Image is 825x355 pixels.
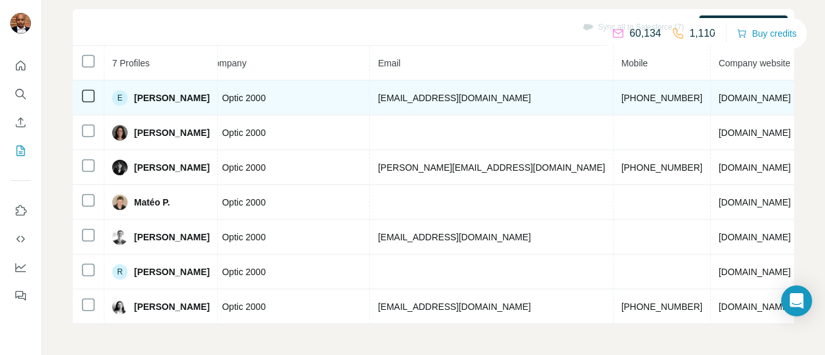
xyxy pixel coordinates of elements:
span: Optic 2000 [222,196,266,209]
span: [DOMAIN_NAME] [719,128,791,138]
button: My lists [10,139,31,162]
button: Enrich CSV [10,111,31,134]
button: Dashboard [10,256,31,279]
img: Avatar [10,13,31,34]
button: Use Surfe on LinkedIn [10,199,31,222]
img: Avatar [112,299,128,314]
span: [PHONE_NUMBER] [621,93,703,103]
span: [DOMAIN_NAME] [719,302,791,312]
span: [PERSON_NAME] [134,300,209,313]
div: Open Intercom Messenger [781,285,812,316]
span: Optic 2000 [222,300,266,313]
button: Feedback [10,284,31,307]
p: 1,110 [690,26,715,41]
button: Buy credits [737,24,797,43]
button: Quick start [10,54,31,77]
span: [PERSON_NAME] [134,231,209,244]
span: [PERSON_NAME][EMAIL_ADDRESS][DOMAIN_NAME] [378,162,605,173]
div: R [112,264,128,280]
span: [DOMAIN_NAME] [719,232,791,242]
span: 7 Profiles [112,58,150,68]
span: [PHONE_NUMBER] [621,302,703,312]
span: [DOMAIN_NAME] [719,162,791,173]
span: Optic 2000 [222,126,266,139]
span: [DOMAIN_NAME] [719,267,791,277]
span: [PERSON_NAME] [134,161,209,174]
span: Optic 2000 [222,161,266,174]
img: Avatar [112,229,128,245]
button: Use Surfe API [10,227,31,251]
span: Optic 2000 [222,265,266,278]
span: Optic 2000 [222,91,266,104]
div: E [112,90,128,106]
span: Company [208,58,246,68]
span: [EMAIL_ADDRESS][DOMAIN_NAME] [378,93,530,103]
span: [PERSON_NAME] [134,126,209,139]
p: 60,134 [630,26,661,41]
span: [EMAIL_ADDRESS][DOMAIN_NAME] [378,302,530,312]
span: [PHONE_NUMBER] [621,162,703,173]
span: Mobile [621,58,648,68]
img: Avatar [112,160,128,175]
span: [PERSON_NAME] [134,265,209,278]
span: Email [378,58,400,68]
span: [PERSON_NAME] [134,91,209,104]
img: Avatar [112,195,128,210]
span: [EMAIL_ADDRESS][DOMAIN_NAME] [378,232,530,242]
span: [DOMAIN_NAME] [719,93,791,103]
span: Matéo P. [134,196,170,209]
img: Avatar [112,125,128,140]
span: [DOMAIN_NAME] [719,197,791,207]
button: Search [10,82,31,106]
span: Optic 2000 [222,231,266,244]
span: Company website [719,58,790,68]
